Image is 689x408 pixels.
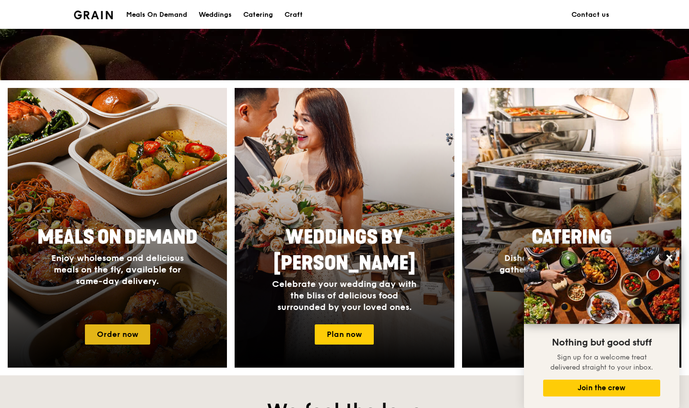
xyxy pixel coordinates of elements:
button: Join the crew [543,380,660,396]
a: Weddings by [PERSON_NAME]Celebrate your wedding day with the bliss of delicious food surrounded b... [235,88,454,368]
a: Meals On DemandEnjoy wholesome and delicious meals on the fly, available for same-day delivery.Or... [8,88,227,368]
img: weddings-card.4f3003b8.jpg [235,88,454,368]
span: Nothing but good stuff [552,337,652,348]
span: Sign up for a welcome treat delivered straight to your inbox. [550,353,653,371]
span: Enjoy wholesome and delicious meals on the fly, available for same-day delivery. [51,253,184,286]
span: Meals On Demand [37,226,198,249]
a: Weddings [193,0,238,29]
img: DSC07876-Edit02-Large.jpeg [524,247,679,324]
div: Craft [285,0,303,29]
div: Catering [243,0,273,29]
a: Order now [85,324,150,345]
div: Meals On Demand [126,0,187,29]
button: Close [662,250,677,265]
span: Celebrate your wedding day with the bliss of delicious food surrounded by your loved ones. [272,279,416,312]
a: Catering [238,0,279,29]
img: catering-card.e1cfaf3e.jpg [462,88,681,368]
span: Catering [532,226,612,249]
a: Plan now [315,324,374,345]
a: Craft [279,0,309,29]
a: CateringDishes to delight your guests, at gatherings and events of all sizes.Plan now [462,88,681,368]
img: Grain [74,11,113,19]
div: Weddings [199,0,232,29]
a: Contact us [566,0,615,29]
span: Weddings by [PERSON_NAME] [273,226,416,275]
